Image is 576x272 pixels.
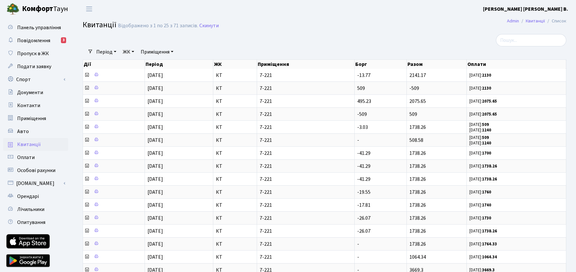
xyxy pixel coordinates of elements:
small: [DATE]: [469,202,491,208]
a: Орендарі [3,190,68,203]
a: Період [94,46,119,57]
th: Дії [83,60,145,69]
a: Особові рахунки [3,164,68,177]
span: 1738.26 [409,202,426,209]
span: 509 [409,111,417,118]
small: [DATE]: [469,241,497,247]
span: Квитанції [17,141,41,148]
small: [DATE]: [469,85,491,91]
b: 1064.34 [482,254,497,260]
span: [DATE] [147,228,163,235]
span: [DATE] [147,85,163,92]
span: [DATE] [147,253,163,261]
span: -3.03 [357,124,368,131]
span: -13.77 [357,72,370,79]
a: Авто [3,125,68,138]
a: Приміщення [138,46,176,57]
b: 1730 [482,215,491,221]
span: [DATE] [147,215,163,222]
span: -41.29 [357,150,370,157]
span: -41.29 [357,176,370,183]
small: [DATE]: [469,135,489,141]
a: Admin [507,18,519,24]
b: 509 [482,135,489,141]
span: КТ [216,112,254,117]
th: Приміщення [257,60,355,69]
span: 508.58 [409,137,423,144]
span: КТ [216,73,254,78]
b: 1738.26 [482,163,497,169]
span: 7-221 [260,138,352,143]
b: 509 [482,122,489,128]
span: КТ [216,254,254,260]
span: 1738.26 [409,215,426,222]
button: Переключити навігацію [81,4,97,14]
span: Квитанції [83,19,116,31]
small: [DATE]: [469,163,497,169]
span: [DATE] [147,98,163,105]
nav: breadcrumb [497,14,576,28]
th: ЖК [213,60,257,69]
b: 1700 [482,150,491,156]
b: 1240 [482,127,491,133]
span: [DATE] [147,124,163,131]
span: - [357,241,359,248]
small: [DATE]: [469,72,491,78]
a: Спорт [3,73,68,86]
th: Борг [355,60,407,69]
small: [DATE]: [469,215,491,221]
span: [DATE] [147,72,163,79]
a: Опитування [3,216,68,229]
span: 1738.26 [409,163,426,170]
a: Лічильники [3,203,68,216]
span: 7-221 [260,99,352,104]
span: -26.07 [357,228,370,235]
span: 1738.26 [409,150,426,157]
small: [DATE]: [469,176,497,182]
span: -509 [357,111,367,118]
th: Період [145,60,213,69]
a: Оплати [3,151,68,164]
b: 2130 [482,72,491,78]
span: 2075.65 [409,98,426,105]
b: Комфорт [22,4,53,14]
b: 2130 [482,85,491,91]
span: Оплати [17,154,35,161]
span: 7-221 [260,229,352,234]
a: Документи [3,86,68,99]
span: Таун [22,4,68,15]
span: 509 [357,85,365,92]
span: Опитування [17,219,45,226]
a: Панель управління [3,21,68,34]
b: 2075.65 [482,111,497,117]
span: КТ [216,203,254,208]
small: [DATE]: [469,228,497,234]
span: 7-221 [260,177,352,182]
span: -17.81 [357,202,370,209]
b: 1738.26 [482,176,497,182]
span: КТ [216,86,254,91]
img: logo.png [6,3,19,16]
span: 7-221 [260,86,352,91]
small: [DATE]: [469,122,489,128]
span: Орендарі [17,193,39,200]
span: [DATE] [147,163,163,170]
span: Подати заявку [17,63,51,70]
div: Відображено з 1 по 25 з 71 записів. [118,23,198,29]
span: 1738.26 [409,124,426,131]
span: КТ [216,164,254,169]
span: Авто [17,128,29,135]
input: Пошук... [496,34,566,46]
span: Особові рахунки [17,167,55,174]
span: КТ [216,177,254,182]
span: КТ [216,241,254,247]
span: - [357,137,359,144]
span: 7-221 [260,164,352,169]
span: Пропуск в ЖК [17,50,49,57]
span: 7-221 [260,112,352,117]
span: [DATE] [147,189,163,196]
span: Документи [17,89,43,96]
a: Повідомлення3 [3,34,68,47]
span: -509 [409,85,419,92]
a: Скинути [199,23,219,29]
